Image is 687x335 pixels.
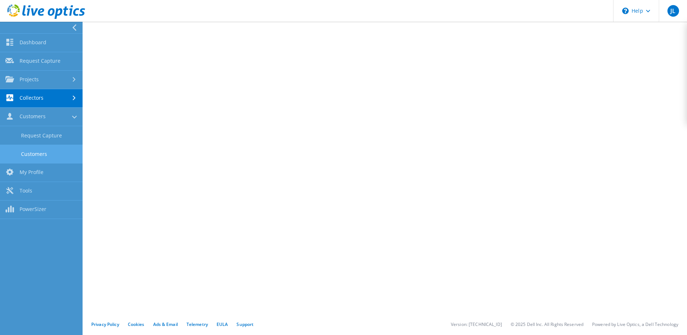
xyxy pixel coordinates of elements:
li: Powered by Live Optics, a Dell Technology [592,321,678,327]
a: Telemetry [187,321,208,327]
a: Privacy Policy [91,321,119,327]
svg: \n [622,8,629,14]
li: © 2025 Dell Inc. All Rights Reserved [511,321,583,327]
a: Support [236,321,254,327]
li: Version: [TECHNICAL_ID] [451,321,502,327]
span: JL [667,5,679,17]
a: Ads & Email [153,321,178,327]
a: EULA [217,321,228,327]
a: Cookies [128,321,144,327]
